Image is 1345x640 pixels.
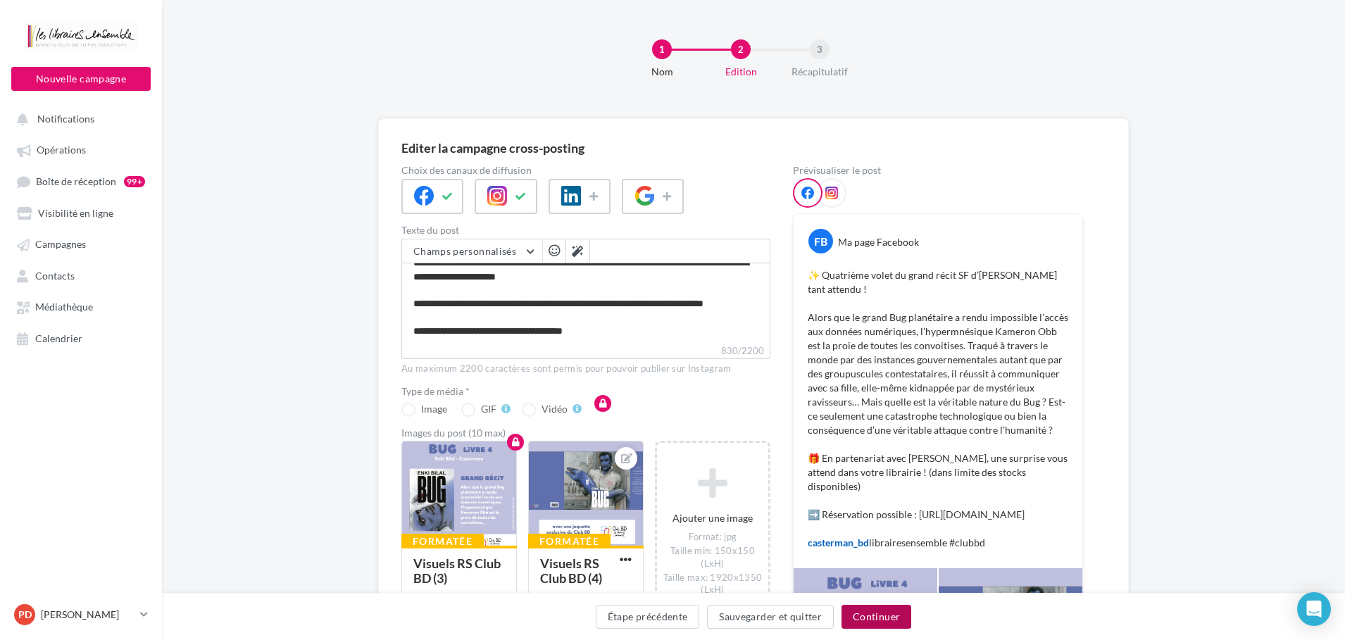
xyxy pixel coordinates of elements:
[37,144,86,156] span: Opérations
[707,605,834,629] button: Sauvegarder et quitter
[401,142,584,154] div: Editer la campagne cross-posting
[696,65,786,79] div: Edition
[413,556,501,586] div: Visuels RS Club BD (3)
[401,363,770,375] div: Au maximum 2200 caractères sont permis pour pouvoir publier sur Instagram
[402,239,542,263] button: Champs personnalisés
[401,534,484,549] div: Formatée
[731,39,751,59] div: 2
[401,428,770,438] div: Images du post (10 max)
[35,332,82,344] span: Calendrier
[810,39,830,59] div: 3
[540,556,602,586] div: Visuels RS Club BD (4)
[842,605,911,629] button: Continuer
[775,65,865,79] div: Récapitulatif
[808,537,869,548] span: casterman_bd
[36,175,116,187] span: Boîte de réception
[401,387,770,396] label: Type de média *
[617,65,707,79] div: Nom
[124,176,145,187] div: 99+
[37,113,94,125] span: Notifications
[401,225,770,235] label: Texte du post
[18,608,32,622] span: PD
[35,301,93,313] span: Médiathèque
[808,229,833,253] div: FB
[8,106,148,131] button: Notifications
[8,294,154,319] a: Médiathèque
[793,165,1083,175] div: Prévisualiser le post
[596,605,700,629] button: Étape précédente
[8,231,154,256] a: Campagnes
[808,268,1068,550] p: ✨ Quatrième volet du grand récit SF d’[PERSON_NAME] tant attendu ! Alors que le grand Bug planéta...
[35,239,86,251] span: Campagnes
[8,200,154,225] a: Visibilité en ligne
[38,207,113,219] span: Visibilité en ligne
[35,270,75,282] span: Contacts
[11,67,151,91] button: Nouvelle campagne
[8,168,154,194] a: Boîte de réception99+
[8,263,154,288] a: Contacts
[41,608,134,622] p: [PERSON_NAME]
[11,601,151,628] a: PD [PERSON_NAME]
[401,344,770,359] label: 830/2200
[413,245,516,257] span: Champs personnalisés
[652,39,672,59] div: 1
[8,325,154,351] a: Calendrier
[8,137,154,162] a: Opérations
[401,165,770,175] label: Choix des canaux de diffusion
[838,235,919,249] div: Ma page Facebook
[528,534,611,549] div: Formatée
[1297,592,1331,626] div: Open Intercom Messenger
